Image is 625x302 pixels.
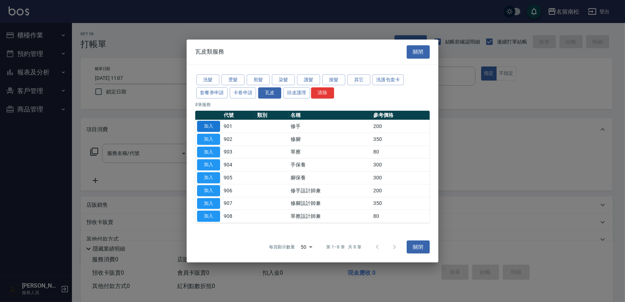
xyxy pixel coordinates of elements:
[269,244,295,250] p: 每頁顯示數量
[222,197,255,210] td: 907
[371,133,430,146] td: 350
[289,171,371,184] td: 腳保養
[197,198,220,209] button: 加入
[197,172,220,183] button: 加入
[407,241,430,254] button: 關閉
[407,45,430,59] button: 關閉
[222,120,255,133] td: 901
[289,111,371,120] th: 名稱
[289,120,371,133] td: 修手
[197,121,220,132] button: 加入
[289,184,371,197] td: 修手設計師兼
[272,74,295,85] button: 染髮
[311,87,334,99] button: 清除
[222,133,255,146] td: 902
[222,111,255,120] th: 代號
[258,87,281,99] button: 瓦皮
[347,74,370,85] button: 其它
[373,74,404,85] button: 洗護包套卡
[297,74,320,85] button: 護髮
[289,210,371,223] td: 單擦設計師兼
[371,210,430,223] td: 80
[222,74,245,85] button: 燙髮
[289,159,371,171] td: 手保養
[197,185,220,196] button: 加入
[222,146,255,159] td: 903
[196,87,228,99] button: 套餐券申請
[247,74,270,85] button: 剪髮
[222,184,255,197] td: 906
[322,74,345,85] button: 接髮
[197,159,220,170] button: 加入
[222,210,255,223] td: 908
[230,87,256,99] button: 卡卷申請
[327,244,361,250] p: 第 1–8 筆 共 8 筆
[222,159,255,171] td: 904
[371,159,430,171] td: 300
[289,197,371,210] td: 修腳設計師兼
[371,146,430,159] td: 80
[196,74,219,85] button: 洗髮
[255,111,289,120] th: 類別
[197,134,220,145] button: 加入
[371,184,430,197] td: 200
[371,111,430,120] th: 參考價格
[195,101,430,108] p: 8 筆服務
[371,197,430,210] td: 350
[283,87,310,99] button: 頭皮護理
[289,146,371,159] td: 單擦
[371,120,430,133] td: 200
[195,48,224,55] span: 瓦皮類服務
[197,146,220,157] button: 加入
[371,171,430,184] td: 300
[222,171,255,184] td: 905
[197,211,220,222] button: 加入
[298,237,315,257] div: 50
[289,133,371,146] td: 修腳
